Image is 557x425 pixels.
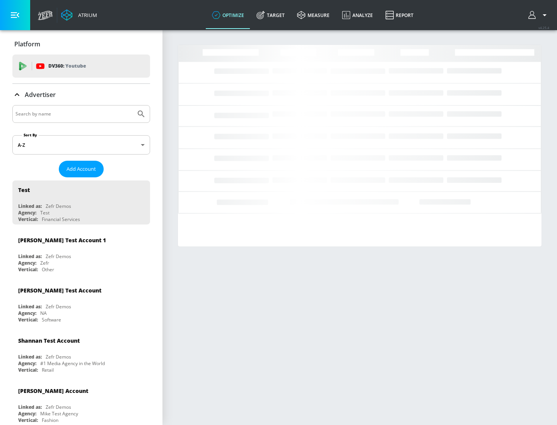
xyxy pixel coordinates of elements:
div: Shannan Test AccountLinked as:Zefr DemosAgency:#1 Media Agency in the WorldVertical:Retail [12,331,150,375]
button: Add Account [59,161,104,177]
div: NA [40,310,47,316]
a: Report [379,1,420,29]
div: Mike Test Agency [40,410,78,417]
div: Agency: [18,260,36,266]
div: Test [40,209,50,216]
div: Agency: [18,360,36,367]
div: A-Z [12,135,150,155]
div: Linked as: [18,303,42,310]
div: TestLinked as:Zefr DemosAgency:TestVertical:Financial Services [12,180,150,224]
div: Other [42,266,54,273]
div: Vertical: [18,316,38,323]
div: Agency: [18,209,36,216]
p: Advertiser [25,90,56,99]
div: Vertical: [18,367,38,373]
div: Linked as: [18,354,42,360]
a: Atrium [61,9,97,21]
input: Search by name [15,109,133,119]
span: v 4.25.4 [538,25,549,30]
div: [PERSON_NAME] Account [18,387,88,394]
a: optimize [206,1,250,29]
div: #1 Media Agency in the World [40,360,105,367]
p: Platform [14,40,40,48]
div: [PERSON_NAME] Test Account [18,287,101,294]
div: [PERSON_NAME] Test Account 1 [18,236,106,244]
div: Vertical: [18,216,38,223]
div: Zefr Demos [46,354,71,360]
div: Fashion [42,417,58,423]
div: Zefr Demos [46,404,71,410]
span: Add Account [67,165,96,173]
div: Agency: [18,410,36,417]
a: measure [291,1,336,29]
div: Atrium [75,12,97,19]
div: [PERSON_NAME] Test AccountLinked as:Zefr DemosAgency:NAVertical:Software [12,281,150,325]
a: Target [250,1,291,29]
div: Financial Services [42,216,80,223]
div: Linked as: [18,404,42,410]
div: Software [42,316,61,323]
div: Linked as: [18,253,42,260]
p: DV360: [48,62,86,70]
div: Platform [12,33,150,55]
div: Test [18,186,30,194]
a: Analyze [336,1,379,29]
div: Retail [42,367,54,373]
div: Zefr [40,260,49,266]
div: Zefr Demos [46,303,71,310]
div: [PERSON_NAME] Test Account 1Linked as:Zefr DemosAgency:ZefrVertical:Other [12,231,150,275]
div: Vertical: [18,266,38,273]
p: Youtube [65,62,86,70]
div: Linked as: [18,203,42,209]
div: Shannan Test Account [18,337,80,344]
div: DV360: Youtube [12,54,150,78]
div: Vertical: [18,417,38,423]
label: Sort By [22,133,39,138]
div: Zefr Demos [46,253,71,260]
div: Advertiser [12,84,150,105]
div: Zefr Demos [46,203,71,209]
div: Agency: [18,310,36,316]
